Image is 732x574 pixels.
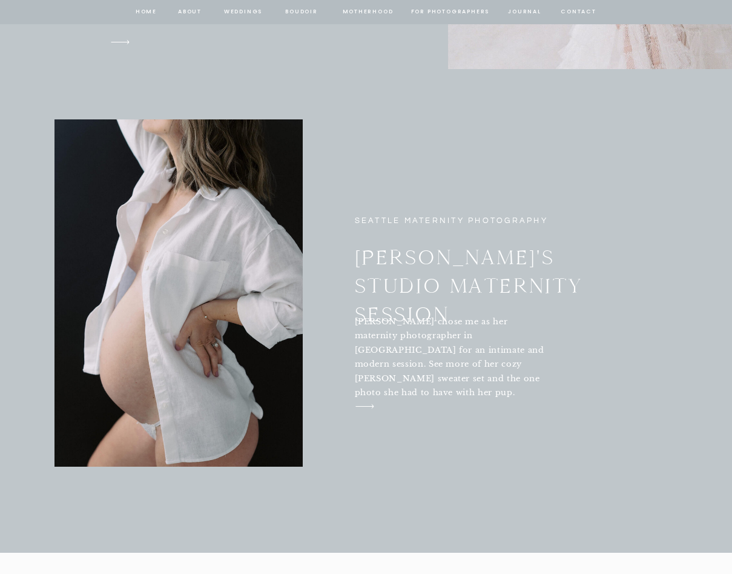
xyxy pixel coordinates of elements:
a: about [177,7,203,18]
a: Weddings [223,7,264,18]
a: [PERSON_NAME] chose me as her maternity photographer in [GEOGRAPHIC_DATA] for an intimate and mod... [355,315,546,386]
a: Motherhood [343,7,393,18]
h2: Seattle Maternity PhotographY [355,214,549,232]
a: BOUDOIR [285,7,319,18]
a: journal [506,7,544,18]
a: home [135,7,158,18]
a: [PERSON_NAME]'s Studio Maternity Session [355,244,646,299]
a: for photographers [411,7,490,18]
a: contact [559,7,598,18]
